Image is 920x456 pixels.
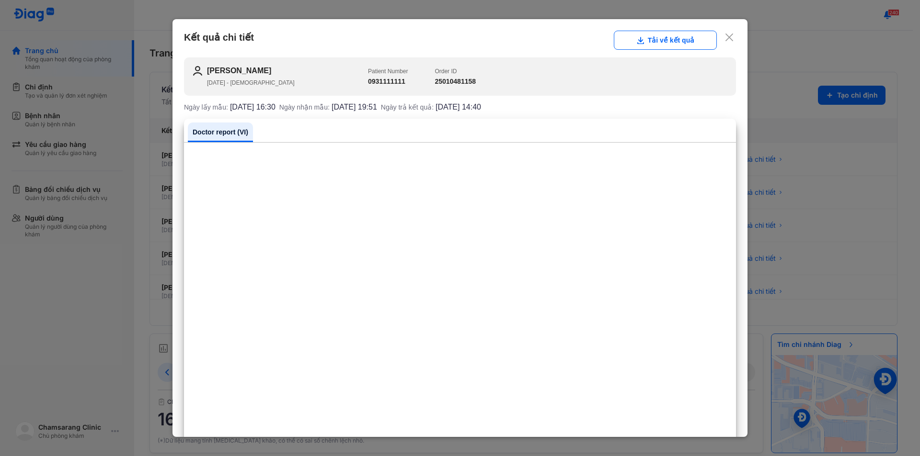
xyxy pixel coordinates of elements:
div: Ngày nhận mẫu: [279,103,377,111]
span: Patient Number [368,68,408,75]
span: [DATE] 19:51 [332,103,377,111]
h2: [PERSON_NAME] [207,65,368,77]
span: Order ID [435,68,457,75]
span: [DATE] 14:40 [436,103,481,111]
a: Doctor report (VI) [188,122,253,142]
span: [DATE] - [DEMOGRAPHIC_DATA] [207,79,295,86]
div: Ngày lấy mẫu: [184,103,276,111]
span: [DATE] 16:30 [230,103,276,111]
button: Tải về kết quả [614,31,717,50]
div: Kết quả chi tiết [184,31,736,50]
div: Ngày trả kết quả: [381,103,481,111]
h3: 0931111111 [368,77,408,87]
h3: 25010481158 [435,77,476,87]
